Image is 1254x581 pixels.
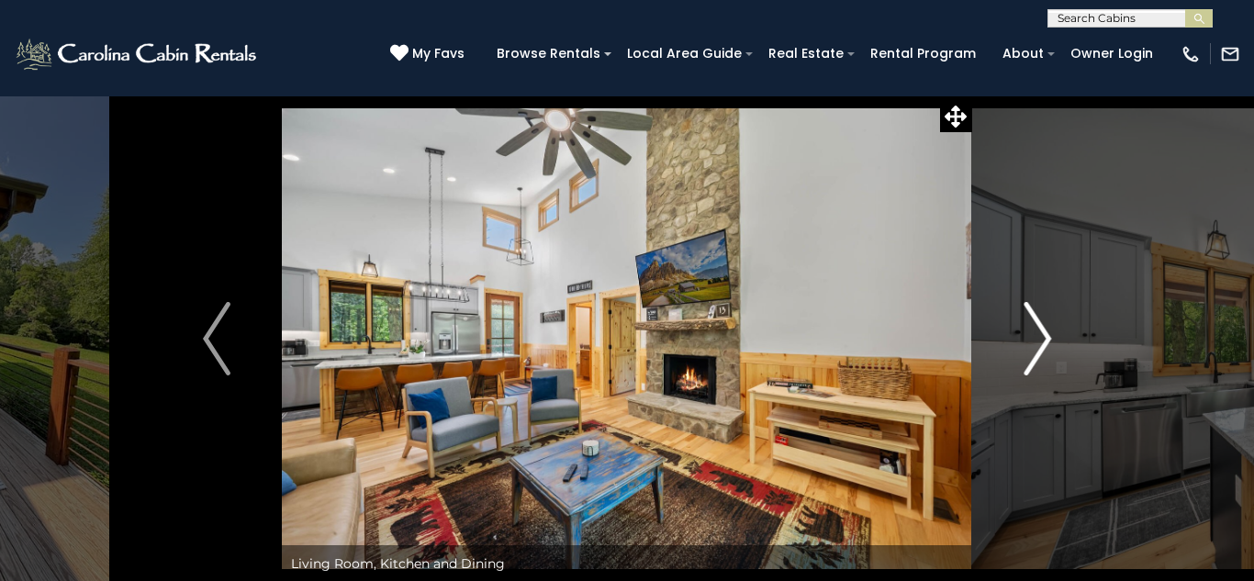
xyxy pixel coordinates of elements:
[1061,39,1162,68] a: Owner Login
[203,302,230,375] img: arrow
[759,39,853,68] a: Real Estate
[390,44,469,64] a: My Favs
[861,39,985,68] a: Rental Program
[618,39,751,68] a: Local Area Guide
[1181,44,1201,64] img: phone-regular-white.png
[993,39,1053,68] a: About
[487,39,610,68] a: Browse Rentals
[14,36,262,73] img: White-1-2.png
[412,44,465,63] span: My Favs
[1220,44,1240,64] img: mail-regular-white.png
[1024,302,1051,375] img: arrow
